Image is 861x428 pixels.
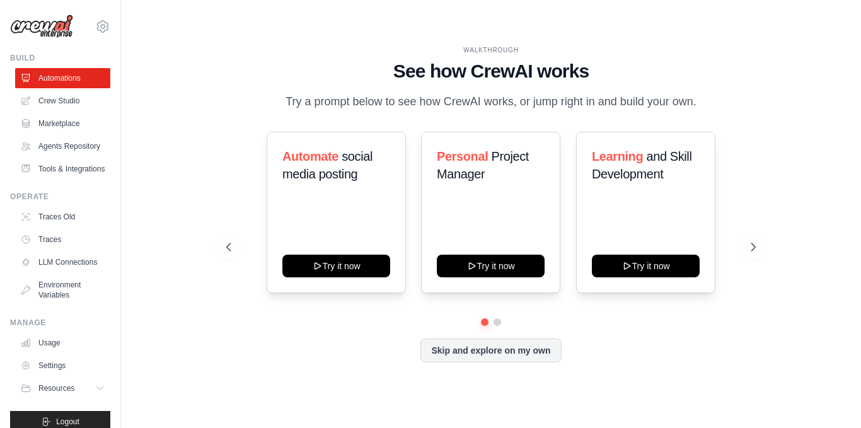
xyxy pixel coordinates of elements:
[38,383,74,393] span: Resources
[15,91,110,111] a: Crew Studio
[282,149,373,181] span: social media posting
[10,14,73,38] img: Logo
[420,338,561,362] button: Skip and explore on my own
[282,255,390,277] button: Try it now
[15,378,110,398] button: Resources
[10,53,110,63] div: Build
[592,149,643,163] span: Learning
[592,149,691,181] span: and Skill Development
[15,68,110,88] a: Automations
[10,318,110,328] div: Manage
[226,45,756,55] div: WALKTHROUGH
[15,159,110,179] a: Tools & Integrations
[15,207,110,227] a: Traces Old
[282,149,338,163] span: Automate
[226,60,756,83] h1: See how CrewAI works
[437,149,488,163] span: Personal
[56,417,79,427] span: Logout
[437,255,545,277] button: Try it now
[10,192,110,202] div: Operate
[437,149,529,181] span: Project Manager
[592,255,700,277] button: Try it now
[15,229,110,250] a: Traces
[15,113,110,134] a: Marketplace
[15,252,110,272] a: LLM Connections
[15,136,110,156] a: Agents Repository
[798,367,861,428] iframe: Chat Widget
[15,275,110,305] a: Environment Variables
[15,333,110,353] a: Usage
[15,356,110,376] a: Settings
[279,93,703,111] p: Try a prompt below to see how CrewAI works, or jump right in and build your own.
